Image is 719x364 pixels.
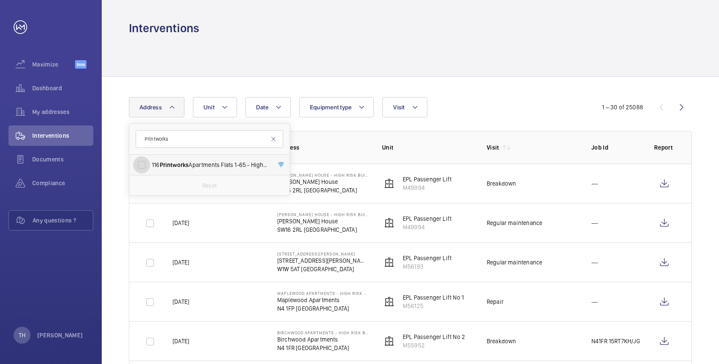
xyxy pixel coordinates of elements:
[277,335,368,344] p: Birchwood Apartments
[487,297,504,306] div: Repair
[32,131,93,140] span: Interventions
[152,161,268,169] span: 116 Apartments Flats 1-65 - High Risk Building - 116 [STREET_ADDRESS]
[403,262,451,271] p: M56193
[403,183,451,192] p: M49994
[33,216,93,225] span: Any questions ?
[139,104,162,111] span: Address
[403,214,451,223] p: EPL Passenger Lift
[277,291,368,296] p: Maplewood Apartments - High Risk Building
[203,104,215,111] span: Unit
[32,84,93,92] span: Dashboard
[277,186,368,195] p: SW16 2RL [GEOGRAPHIC_DATA]
[591,337,640,345] p: N41FR 15RT7KH/JG
[173,297,189,306] p: [DATE]
[202,181,217,190] p: Reset
[487,337,516,345] div: Breakdown
[310,104,352,111] span: Equipment type
[487,179,516,188] div: Breakdown
[277,225,368,234] p: SW16 2RL [GEOGRAPHIC_DATA]
[403,223,451,231] p: M49994
[173,219,189,227] p: [DATE]
[32,60,75,69] span: Maximize
[173,258,189,267] p: [DATE]
[602,103,643,111] div: 1 – 30 of 25088
[384,297,394,307] img: elevator.svg
[256,104,268,111] span: Date
[277,256,368,265] p: [STREET_ADDRESS][PERSON_NAME]
[277,172,368,178] p: [PERSON_NAME] House - High Risk Building
[277,178,368,186] p: [PERSON_NAME] House
[173,337,189,345] p: [DATE]
[591,258,598,267] p: ---
[403,302,464,310] p: M56125
[136,130,283,148] input: Search by address
[384,178,394,189] img: elevator.svg
[129,20,199,36] h1: Interventions
[277,344,368,352] p: N4 1FR [GEOGRAPHIC_DATA]
[591,219,598,227] p: ---
[277,143,368,152] p: Address
[384,218,394,228] img: elevator.svg
[403,175,451,183] p: EPL Passenger Lift
[277,296,368,304] p: Maplewood Apartments
[277,265,368,273] p: W1W 5AT [GEOGRAPHIC_DATA]
[277,212,368,217] p: [PERSON_NAME] House - High Risk Building
[403,341,465,350] p: M55952
[591,143,641,152] p: Job Id
[384,257,394,267] img: elevator.svg
[32,155,93,164] span: Documents
[382,143,473,152] p: Unit
[32,108,93,116] span: My addresses
[654,143,674,152] p: Report
[32,179,93,187] span: Compliance
[591,179,598,188] p: ---
[382,97,427,117] button: Visit
[277,304,368,313] p: N4 1FP [GEOGRAPHIC_DATA]
[75,60,86,69] span: Beta
[245,97,291,117] button: Date
[487,143,499,152] p: Visit
[299,97,374,117] button: Equipment type
[393,104,404,111] span: Visit
[487,258,542,267] div: Regular maintenance
[403,254,451,262] p: EPL Passenger Lift
[403,333,465,341] p: EPL Passenger Lift No 2
[129,97,184,117] button: Address
[591,297,598,306] p: ---
[403,293,464,302] p: EPL Passenger Lift No 1
[384,336,394,346] img: elevator.svg
[193,97,237,117] button: Unit
[277,251,368,256] p: [STREET_ADDRESS][PERSON_NAME]
[277,217,368,225] p: [PERSON_NAME] House
[487,219,542,227] div: Regular maintenance
[277,330,368,335] p: Birchwood Apartments - High Risk Building
[19,331,25,339] p: TH
[37,331,83,339] p: [PERSON_NAME]
[160,161,189,168] span: Printworks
